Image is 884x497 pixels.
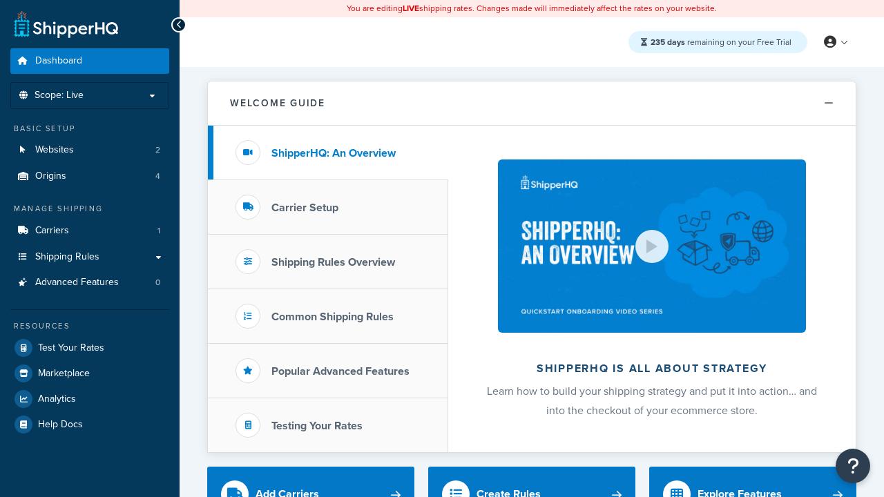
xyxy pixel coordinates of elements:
[155,170,160,182] span: 4
[271,365,410,378] h3: Popular Advanced Features
[10,218,169,244] li: Carriers
[208,81,856,126] button: Welcome Guide
[38,419,83,431] span: Help Docs
[38,368,90,380] span: Marketplace
[485,362,819,375] h2: ShipperHQ is all about strategy
[35,55,82,67] span: Dashboard
[651,36,685,48] strong: 235 days
[10,164,169,189] a: Origins4
[10,244,169,270] a: Shipping Rules
[271,202,338,214] h3: Carrier Setup
[498,159,806,333] img: ShipperHQ is all about strategy
[35,90,84,101] span: Scope: Live
[35,170,66,182] span: Origins
[10,218,169,244] a: Carriers1
[155,277,160,289] span: 0
[35,144,74,156] span: Websites
[403,2,419,14] b: LIVE
[10,270,169,295] li: Advanced Features
[271,420,363,432] h3: Testing Your Rates
[651,36,791,48] span: remaining on your Free Trial
[10,412,169,437] a: Help Docs
[38,393,76,405] span: Analytics
[155,144,160,156] span: 2
[10,335,169,360] a: Test Your Rates
[230,98,325,108] h2: Welcome Guide
[35,251,99,263] span: Shipping Rules
[10,361,169,386] a: Marketplace
[10,320,169,332] div: Resources
[10,203,169,215] div: Manage Shipping
[271,311,394,323] h3: Common Shipping Rules
[157,225,160,237] span: 1
[35,225,69,237] span: Carriers
[10,123,169,135] div: Basic Setup
[10,48,169,74] a: Dashboard
[35,277,119,289] span: Advanced Features
[38,342,104,354] span: Test Your Rates
[487,383,817,418] span: Learn how to build your shipping strategy and put it into action… and into the checkout of your e...
[10,270,169,295] a: Advanced Features0
[10,164,169,189] li: Origins
[10,387,169,411] a: Analytics
[271,256,395,269] h3: Shipping Rules Overview
[10,137,169,163] a: Websites2
[836,449,870,483] button: Open Resource Center
[271,147,396,159] h3: ShipperHQ: An Overview
[10,137,169,163] li: Websites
